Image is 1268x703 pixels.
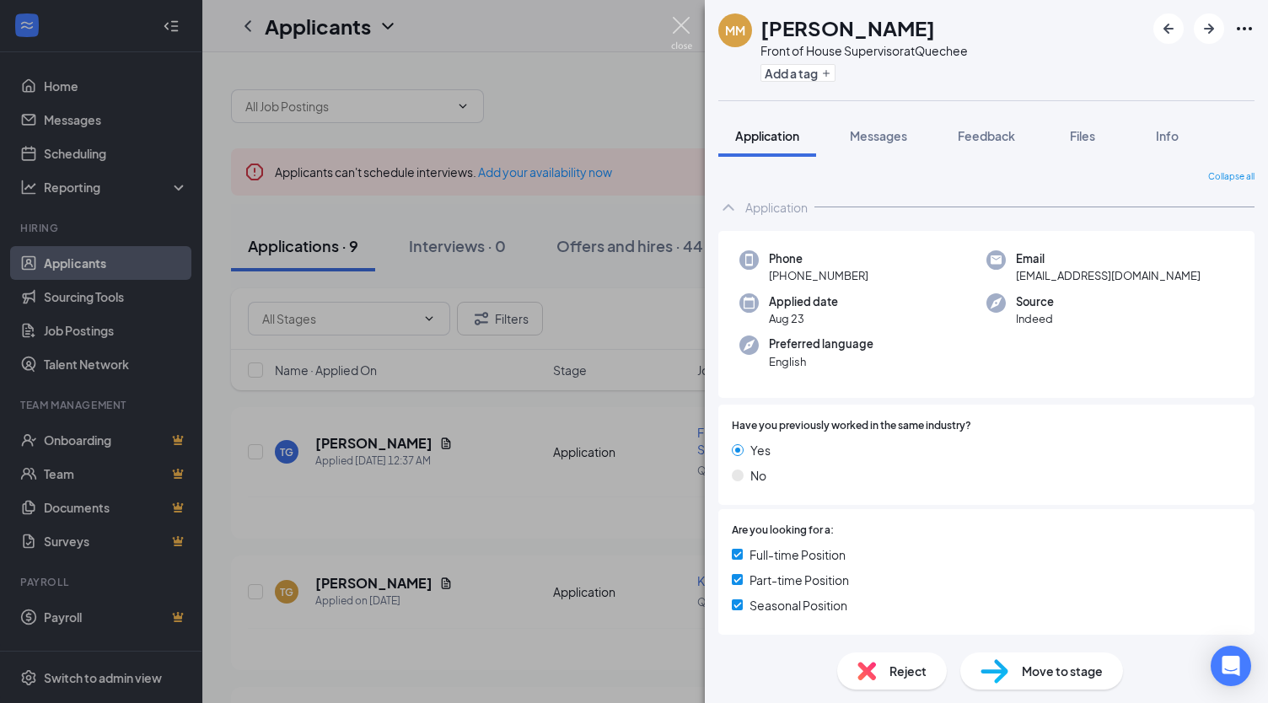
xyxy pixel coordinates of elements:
svg: ChevronUp [718,197,739,217]
span: No [750,466,766,485]
div: MM [725,22,745,39]
div: Open Intercom Messenger [1211,646,1251,686]
span: Preferred language [769,335,873,352]
div: Application [745,199,808,216]
span: Messages [850,128,907,143]
span: Aug 23 [769,310,838,327]
span: [EMAIL_ADDRESS][DOMAIN_NAME] [1016,267,1201,284]
span: Source [1016,293,1054,310]
div: Front of House Supervisor at Quechee [760,42,968,59]
button: ArrowLeftNew [1153,13,1184,44]
span: Full-time Position [750,545,846,564]
span: English [769,353,873,370]
button: PlusAdd a tag [760,64,835,82]
span: Indeed [1016,310,1054,327]
span: Part-time Position [750,571,849,589]
svg: Ellipses [1234,19,1255,39]
h1: [PERSON_NAME] [760,13,935,42]
span: Files [1070,128,1095,143]
span: Feedback [958,128,1015,143]
svg: Plus [821,68,831,78]
span: Info [1156,128,1179,143]
span: Are you looking for a: [732,523,834,539]
svg: ArrowLeftNew [1158,19,1179,39]
span: Move to stage [1022,662,1103,680]
svg: ArrowRight [1199,19,1219,39]
button: ArrowRight [1194,13,1224,44]
span: Collapse all [1208,170,1255,184]
span: Yes [750,441,771,459]
span: Application [735,128,799,143]
span: Applied date [769,293,838,310]
span: Email [1016,250,1201,267]
span: Seasonal Position [750,596,847,614]
span: [PHONE_NUMBER] [769,267,868,284]
span: Phone [769,250,868,267]
span: Reject [889,662,927,680]
span: Have you previously worked in the same industry? [732,418,971,434]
